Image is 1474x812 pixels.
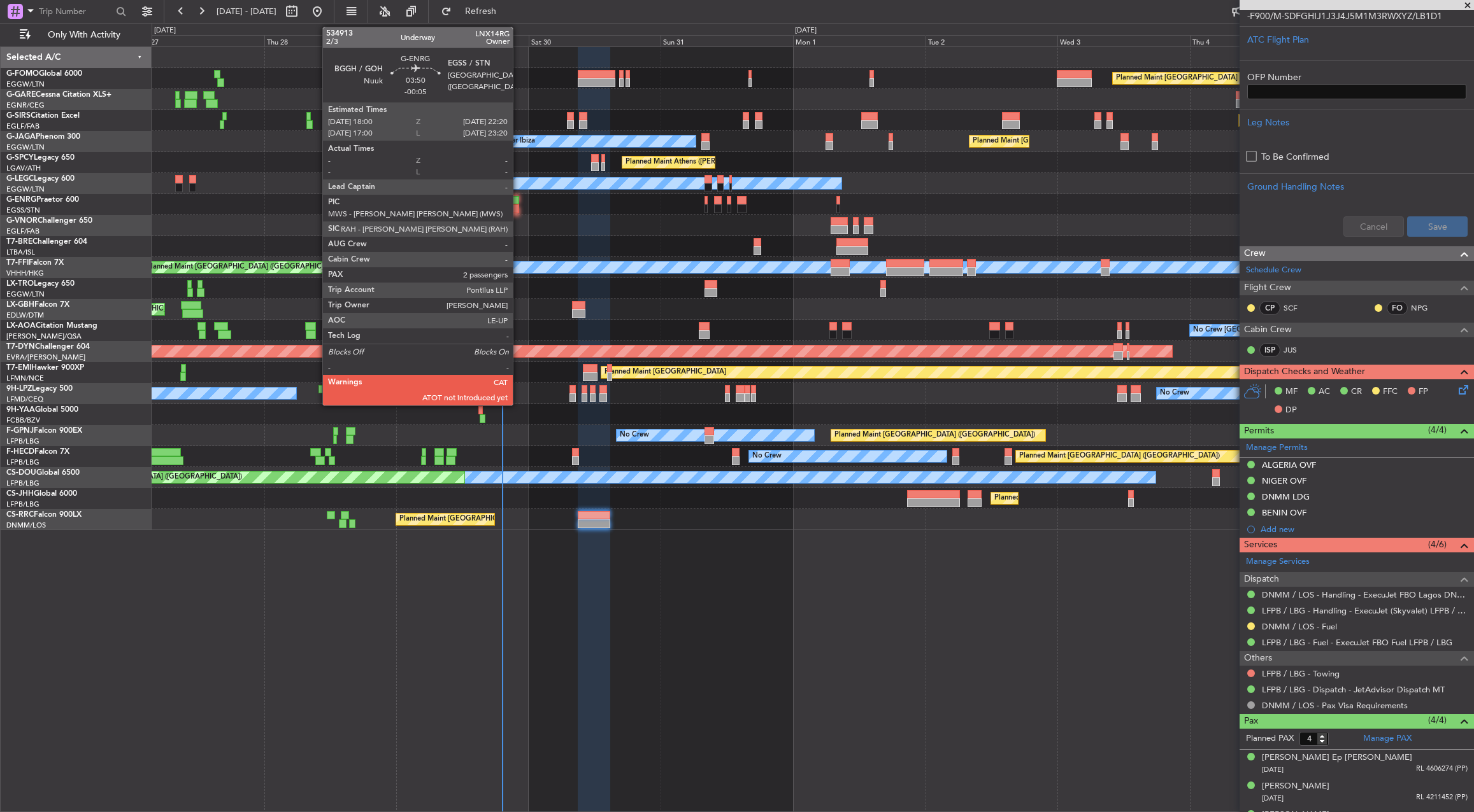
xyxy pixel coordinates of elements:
[1262,700,1408,711] a: DNMM / LOS - Pax Visa Requirements
[1262,684,1445,695] a: LFPB / LBG - Dispatch - JetAdvisor Dispatch MT
[661,35,793,46] div: Sun 31
[6,490,34,498] span: CS-JHH
[6,238,87,246] a: T7-BREChallenger 604
[264,35,397,46] div: Thu 28
[6,406,35,414] span: 9H-YAA
[6,353,85,362] a: EVRA/[PERSON_NAME]
[154,25,176,36] div: [DATE]
[6,437,39,446] a: LFPB/LBG
[1262,589,1468,600] a: DNMM / LOS - Handling - ExecuJet FBO Lagos DNMM / LOS
[6,374,44,383] a: LFMN/NCE
[6,133,80,141] a: G-JAGAPhenom 300
[6,311,44,320] a: EDLW/DTM
[1261,524,1468,535] div: Add new
[1416,764,1468,774] span: RL 4606274 (PP)
[1351,386,1362,398] span: CR
[268,258,490,277] div: [PERSON_NAME][GEOGRAPHIC_DATA] ([GEOGRAPHIC_DATA] Intl)
[752,447,782,466] div: No Crew
[1428,713,1447,727] span: (4/4)
[1428,423,1447,437] span: (4/4)
[147,258,359,277] div: Planned Maint [GEOGRAPHIC_DATA] ([GEOGRAPHIC_DATA] Intl)
[6,290,45,299] a: EGGW/LTN
[620,426,649,445] div: No Crew
[6,448,69,456] a: F-HECDFalcon 7X
[6,448,34,456] span: F-HECD
[1246,442,1308,454] a: Manage Permits
[1262,507,1306,518] div: BENIN OVF
[1259,343,1280,357] div: ISP
[6,269,44,278] a: VHHH/HKG
[795,25,817,36] div: [DATE]
[1428,538,1447,551] span: (4/6)
[6,175,75,183] a: G-LEGCLegacy 600
[1262,475,1306,486] div: NIGER OVF
[6,238,32,246] span: T7-BRE
[1247,71,1466,84] label: OFP Number
[1116,69,1317,88] div: Planned Maint [GEOGRAPHIC_DATA] ([GEOGRAPHIC_DATA])
[132,35,264,46] div: Wed 27
[6,91,36,99] span: G-GARE
[6,521,46,530] a: DNMM/LOS
[6,143,45,152] a: EGGW/LTN
[1247,33,1466,46] div: ATC Flight Plan
[6,469,80,477] a: CS-DOUGlobal 6500
[6,385,73,393] a: 9H-LPZLegacy 500
[6,490,77,498] a: CS-JHHGlobal 6000
[1057,35,1190,46] div: Wed 3
[1160,384,1189,403] div: No Crew
[6,427,34,435] span: F-GPNJ
[6,416,40,425] a: FCBB/BZV
[6,406,78,414] a: 9H-YAAGlobal 5000
[6,427,82,435] a: F-GPNJFalcon 900EX
[6,154,34,162] span: G-SPCY
[1262,605,1468,616] a: LFPB / LBG - Handling - ExecuJet (Skyvalet) LFPB / LBG
[6,469,36,477] span: CS-DOU
[1262,621,1337,632] a: DNMM / LOS - Fuel
[1244,323,1292,337] span: Cabin Crew
[399,510,600,529] div: Planned Maint [GEOGRAPHIC_DATA] ([GEOGRAPHIC_DATA])
[1262,780,1329,793] div: [PERSON_NAME]
[6,259,64,267] a: T7-FFIFalcon 7X
[6,154,75,162] a: G-SPCYLegacy 650
[1244,538,1277,552] span: Services
[6,112,31,120] span: G-SIRS
[435,1,512,22] button: Refresh
[6,280,75,288] a: LX-TROLegacy 650
[6,112,80,120] a: G-SIRSCitation Excel
[6,164,41,173] a: LGAV/ATH
[33,31,134,39] span: Only With Activity
[1019,447,1220,466] div: Planned Maint [GEOGRAPHIC_DATA] ([GEOGRAPHIC_DATA])
[1259,301,1280,315] div: CP
[6,259,29,267] span: T7-FFI
[994,489,1195,508] div: Planned Maint [GEOGRAPHIC_DATA] ([GEOGRAPHIC_DATA])
[1244,572,1279,587] span: Dispatch
[1262,491,1310,502] div: DNMM LDG
[1419,386,1428,398] span: FP
[1363,732,1412,745] a: Manage PAX
[1244,365,1365,379] span: Dispatch Checks and Weather
[466,174,487,193] div: Owner
[6,217,38,225] span: G-VNOR
[1411,302,1440,314] a: NPG
[6,500,39,509] a: LFPB/LBG
[6,196,79,204] a: G-ENRGPraetor 600
[1262,765,1284,774] span: [DATE]
[1247,10,1466,23] p: -F900/M-SDFGHIJ1J3J4J5M1M3RWXYZ/LB1D1
[1285,386,1298,398] span: MF
[6,395,43,404] a: LFMD/CEQ
[6,206,40,215] a: EGSS/STN
[6,364,31,372] span: T7-EMI
[1244,424,1274,438] span: Permits
[6,301,69,309] a: LX-GBHFalcon 7X
[6,343,35,351] span: T7-DYN
[6,133,36,141] span: G-JAGA
[793,35,926,46] div: Mon 1
[6,196,36,204] span: G-ENRG
[1284,344,1312,356] a: JUS
[6,70,39,78] span: G-FOMO
[834,426,1035,445] div: Planned Maint [GEOGRAPHIC_DATA] ([GEOGRAPHIC_DATA])
[1244,281,1291,295] span: Flight Crew
[1244,651,1272,666] span: Others
[6,343,90,351] a: T7-DYNChallenger 604
[605,363,726,382] div: Planned Maint [GEOGRAPHIC_DATA]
